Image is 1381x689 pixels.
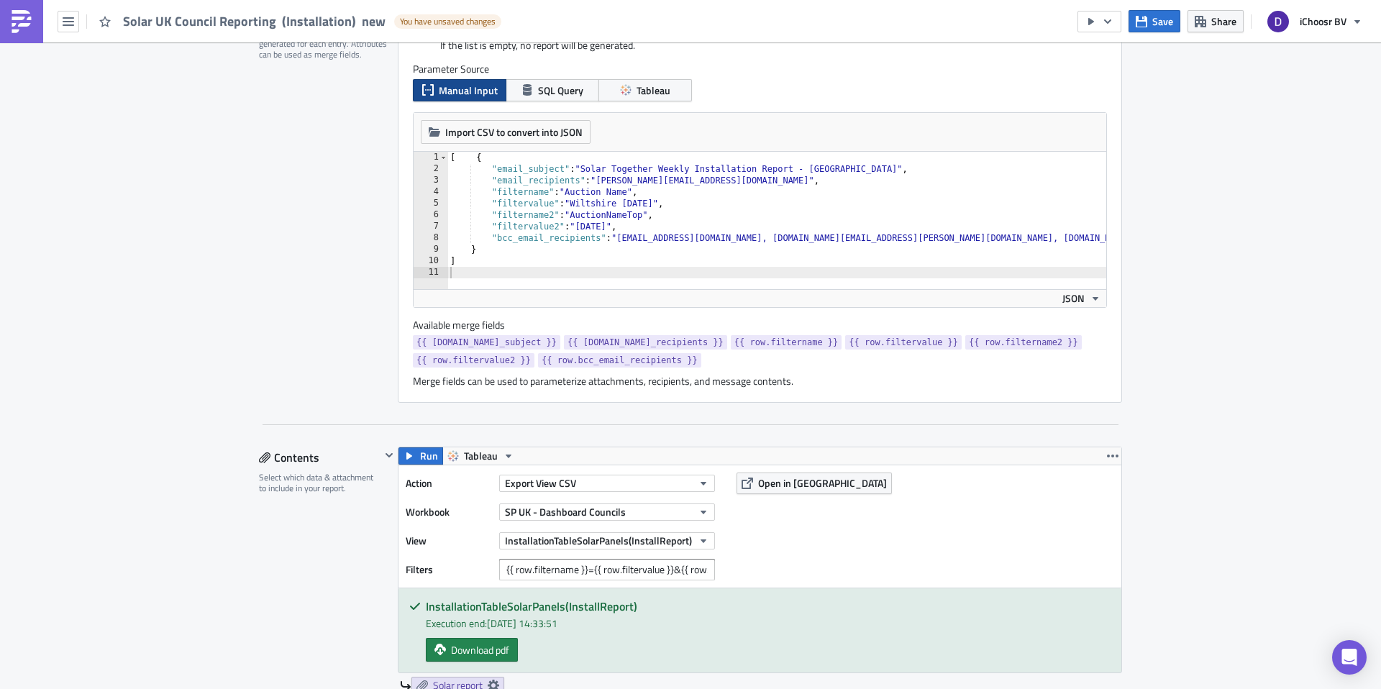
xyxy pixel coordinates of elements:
div: 3 [414,175,448,186]
span: Run [420,447,438,465]
span: {{ [DOMAIN_NAME]_recipients }} [568,335,724,350]
button: Open in [GEOGRAPHIC_DATA] [737,473,892,494]
label: Workbook [406,501,492,523]
span: Import CSV to convert into JSON [445,124,583,140]
span: Solar UK Council Reporting (Installation) new [123,13,387,29]
div: 8 [414,232,448,244]
div: Merge fields can be used to parameterize attachments, recipients, and message contents. [413,375,1107,388]
span: Download pdf [451,642,509,657]
div: 1 [414,152,448,163]
span: Share [1211,14,1236,29]
span: InstallationTableSolarPanels(InstallReport) [505,533,692,548]
a: {{ row.filtervalue }} [845,335,962,350]
div: 7 [414,221,448,232]
button: SQL Query [506,79,599,101]
span: Open in [GEOGRAPHIC_DATA] [758,475,887,490]
div: Define a list of parameters to iterate over. One report will be generated for each entry. Attribu... [259,16,388,60]
div: 4 [414,186,448,198]
img: Avatar [1266,9,1290,34]
button: Tableau [442,447,519,465]
span: Manual Input [439,83,498,98]
span: Tableau [637,83,670,98]
button: Manual Input [413,79,506,101]
input: Filter1=Value1&... [499,559,715,580]
span: Save [1152,14,1173,29]
div: Open Intercom Messenger [1332,640,1367,675]
span: SQL Query [538,83,583,98]
label: View [406,530,492,552]
a: {{ [DOMAIN_NAME]_recipients }} [564,335,727,350]
a: Download pdf [426,638,518,662]
p: Hi, [6,6,687,17]
span: Export View CSV [505,475,576,490]
a: {{ row.bcc_email_recipients }} [538,353,701,368]
p: Best wishes, [6,117,687,128]
button: JSON [1057,290,1106,307]
p: Please see attached for your weekly Solar Together installation report. [6,22,687,33]
span: SP UK - Dashboard Councils [505,504,626,519]
h5: InstallationTableSolarPanels(InstallReport) [426,601,1111,612]
body: Rich Text Area. Press ALT-0 for help. [6,6,687,353]
div: Execution end: [DATE] 14:33:51 [426,616,1111,631]
div: 2 [414,163,448,175]
div: 10 [414,255,448,267]
button: Tableau [598,79,692,101]
button: Save [1129,10,1180,32]
button: Run [398,447,443,465]
button: Export View CSV [499,475,715,492]
div: 5 [414,198,448,209]
div: Iterates over a list of parameters and generates a personalised report for each entry in the list... [413,26,1107,63]
span: JSON [1062,291,1085,306]
img: PushMetrics [10,10,33,33]
button: SP UK - Dashboard Councils [499,503,715,521]
span: {{ row.bcc_email_recipients }} [542,353,698,368]
a: {{ row.filtername2 }} [965,335,1082,350]
label: Parameter Source [413,63,1107,76]
div: 11 [414,267,448,278]
span: {{ row.filtervalue2 }} [416,353,531,368]
button: Share [1188,10,1244,32]
span: {{ row.filtername }} [734,335,839,350]
p: - Overview installations Retrofit Battery (.csv) [6,69,687,81]
button: iChoosr BV [1259,6,1370,37]
div: Contents [259,447,380,468]
span: iChoosr BV [1300,14,1346,29]
span: {{ row.filtername2 }} [969,335,1078,350]
a: {{ [DOMAIN_NAME]_subject }} [413,335,560,350]
label: Action [406,473,492,494]
button: Import CSV to convert into JSON [421,120,591,144]
a: {{ row.filtervalue2 }} [413,353,534,368]
button: InstallationTableSolarPanels(InstallReport) [499,532,715,549]
div: Select which data & attachment to include in your report. [259,472,380,494]
p: This email contains the following attachment: [6,37,687,49]
div: 9 [414,244,448,255]
span: You have unsaved changes [400,16,496,27]
button: Hide content [380,447,398,464]
div: 6 [414,209,448,221]
label: Available merge fields [413,319,521,332]
a: {{ row.filtername }} [731,335,842,350]
span: Tableau [464,447,498,465]
span: {{ row.filtervalue }} [849,335,958,350]
p: - Overview installations Solar Panels (.csv) [6,53,687,65]
p: If you have any questions please contact your iChoosr Relationship Manager. [6,85,687,96]
span: {{ [DOMAIN_NAME]_subject }} [416,335,557,350]
label: Filters [406,559,492,580]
